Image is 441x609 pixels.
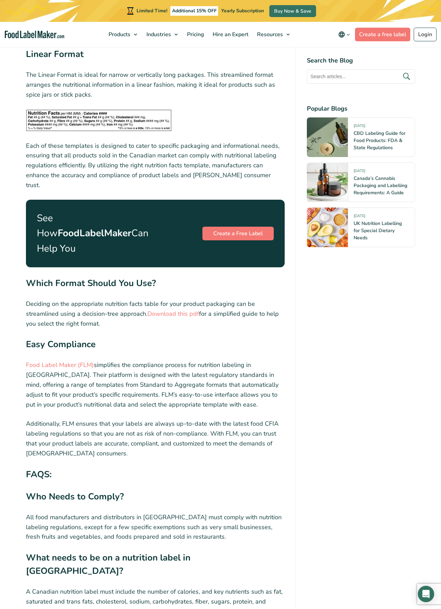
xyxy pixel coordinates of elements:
[26,48,285,65] h3: Linear Format
[307,56,415,65] h4: Search the Blog
[37,211,148,256] p: See How Can Help You
[26,361,94,369] a: Food Label Maker (FLM)
[144,31,172,38] span: Industries
[183,22,207,47] a: Pricing
[26,338,96,350] strong: Easy Compliance
[354,130,406,151] a: CBD Labeling Guide for Food Products: FDA & State Regulations
[26,360,285,409] p: simplifies the compliance process for nutrition labeling in [GEOGRAPHIC_DATA]. Their platform is ...
[26,468,52,480] strong: FAQS:
[307,69,415,84] input: Search articles...
[269,5,316,17] a: Buy Now & Save
[147,310,199,318] a: Download this pdf
[414,28,437,41] a: Login
[253,22,293,47] a: Resources
[355,28,410,41] a: Create a free label
[354,123,365,131] span: [DATE]
[354,220,402,241] a: UK Nutrition Labelling for Special Dietary Needs
[137,8,167,14] span: Limited Time!
[170,6,218,16] span: Additional 15% OFF
[209,22,251,47] a: Hire an Expert
[354,175,407,196] a: Canada’s Cannabis Packaging and Labelling Requirements: A Guide
[26,419,285,458] p: Additionally, FLM ensures that your labels are always up-to-date with the latest food CFIA labeli...
[26,299,285,328] p: Deciding on the appropriate nutrition facts table for your product packaging can be streamlined u...
[58,227,131,240] strong: FoodLabelMaker
[26,70,285,99] p: The Linear Format is ideal for narrow or vertically long packages. This streamlined format arrang...
[26,491,124,502] strong: Who Needs to Comply?
[142,22,181,47] a: Industries
[26,109,172,131] img: Black and white Linear Format nutrition label arranged in a single horizontal line displaying key...
[185,31,205,38] span: Pricing
[418,586,434,602] div: Open Intercom Messenger
[26,512,285,542] p: All food manufacturers and distributors in [GEOGRAPHIC_DATA] must comply with nutrition labeling ...
[211,31,249,38] span: Hire an Expert
[26,277,156,289] strong: Which Format Should You Use?
[221,8,264,14] span: Yearly Subscription
[354,168,365,176] span: [DATE]
[104,22,141,47] a: Products
[26,141,285,190] p: Each of these templates is designed to cater to specific packaging and informational needs, ensur...
[26,552,190,577] strong: What needs to be on a nutrition label in [GEOGRAPHIC_DATA]?
[307,104,415,113] h4: Popular Blogs
[354,213,365,221] span: [DATE]
[106,31,131,38] span: Products
[202,227,274,240] a: Create a Free Label
[255,31,284,38] span: Resources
